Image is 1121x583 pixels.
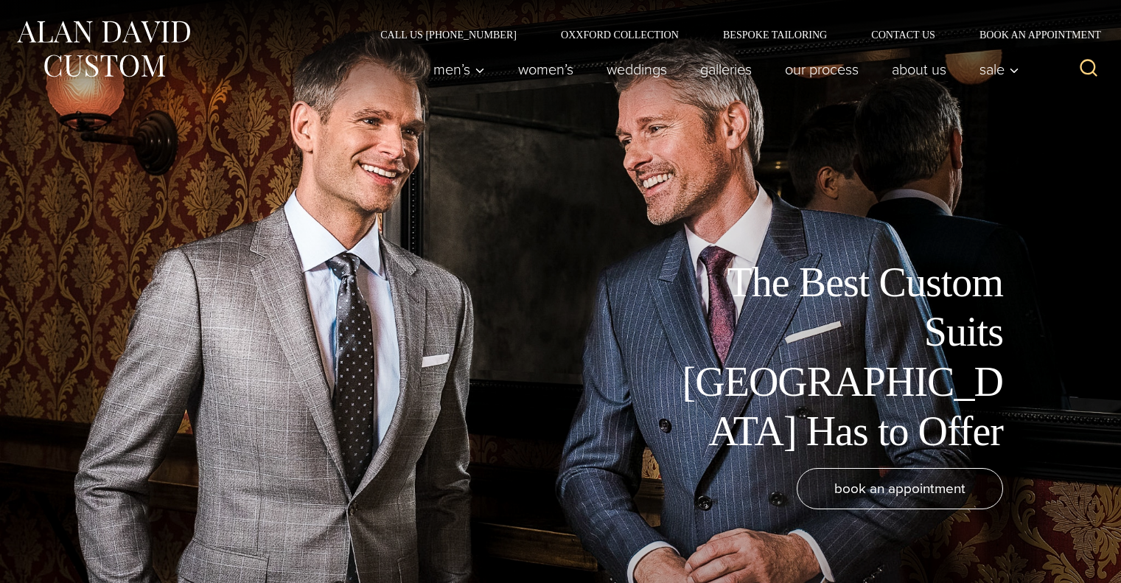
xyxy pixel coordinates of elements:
nav: Secondary Navigation [358,29,1106,40]
span: Men’s [433,62,485,77]
a: Book an Appointment [957,29,1106,40]
a: weddings [590,55,684,84]
nav: Primary Navigation [417,55,1027,84]
a: Women’s [502,55,590,84]
a: Call Us [PHONE_NUMBER] [358,29,539,40]
a: About Us [876,55,963,84]
a: Galleries [684,55,769,84]
button: View Search Form [1071,52,1106,87]
a: Our Process [769,55,876,84]
a: Bespoke Tailoring [701,29,849,40]
span: Sale [979,62,1019,77]
img: Alan David Custom [15,16,192,82]
span: book an appointment [834,478,965,499]
a: Oxxford Collection [539,29,701,40]
a: book an appointment [797,468,1003,509]
a: Contact Us [849,29,957,40]
h1: The Best Custom Suits [GEOGRAPHIC_DATA] Has to Offer [671,258,1003,456]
